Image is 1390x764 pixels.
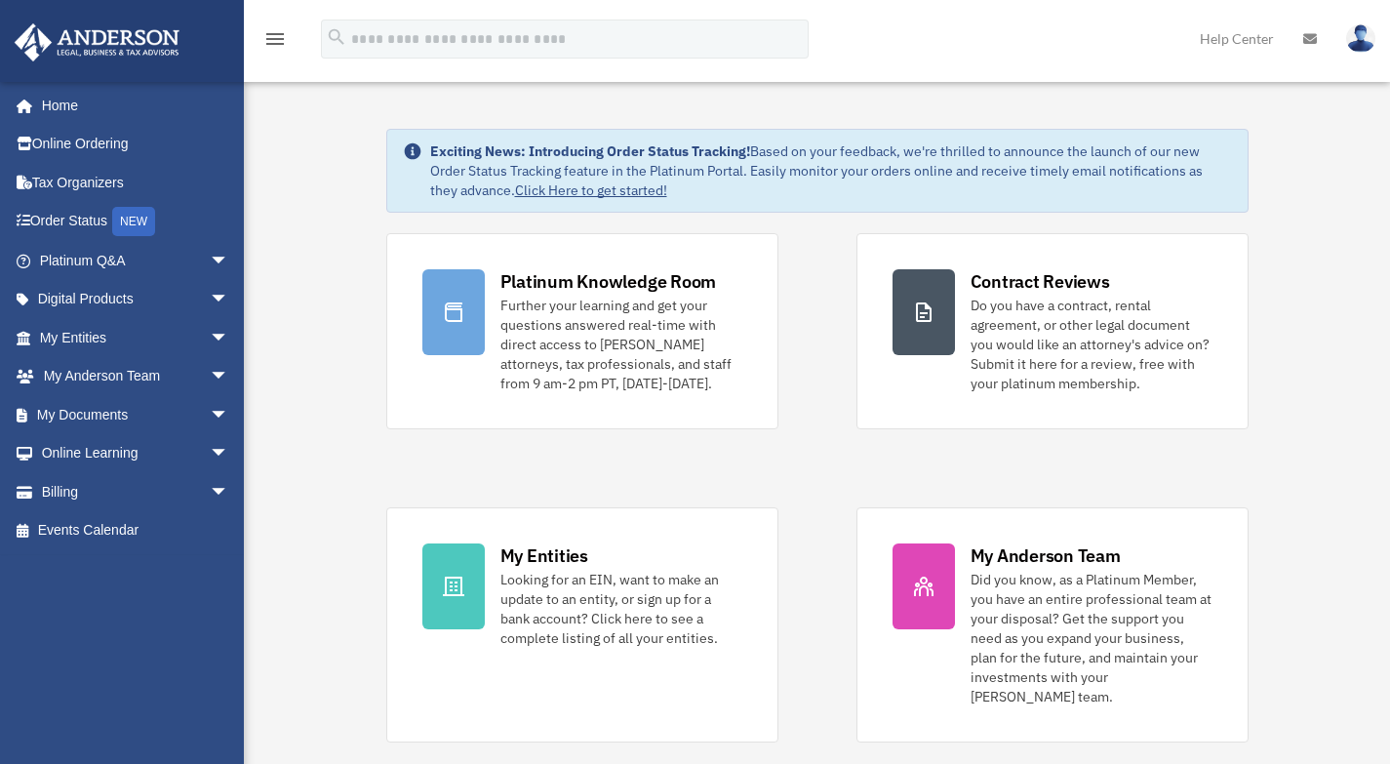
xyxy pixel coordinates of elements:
a: Online Learningarrow_drop_down [14,434,258,473]
div: Do you have a contract, rental agreement, or other legal document you would like an attorney's ad... [971,296,1212,393]
a: Contract Reviews Do you have a contract, rental agreement, or other legal document you would like... [856,233,1249,429]
span: arrow_drop_down [210,395,249,435]
a: My Entities Looking for an EIN, want to make an update to an entity, or sign up for a bank accoun... [386,507,778,743]
img: Anderson Advisors Platinum Portal [9,23,185,61]
div: My Entities [500,543,588,568]
div: My Anderson Team [971,543,1121,568]
span: arrow_drop_down [210,434,249,474]
a: Online Ordering [14,125,258,164]
a: Digital Productsarrow_drop_down [14,280,258,319]
span: arrow_drop_down [210,280,249,320]
a: Platinum Knowledge Room Further your learning and get your questions answered real-time with dire... [386,233,778,429]
i: menu [263,27,287,51]
i: search [326,26,347,48]
a: My Anderson Team Did you know, as a Platinum Member, you have an entire professional team at your... [856,507,1249,743]
a: Events Calendar [14,511,258,550]
a: Order StatusNEW [14,202,258,242]
a: My Documentsarrow_drop_down [14,395,258,434]
div: NEW [112,207,155,236]
a: Billingarrow_drop_down [14,472,258,511]
span: arrow_drop_down [210,318,249,358]
div: Looking for an EIN, want to make an update to an entity, or sign up for a bank account? Click her... [500,570,742,648]
strong: Exciting News: Introducing Order Status Tracking! [430,142,750,160]
div: Based on your feedback, we're thrilled to announce the launch of our new Order Status Tracking fe... [430,141,1232,200]
div: Further your learning and get your questions answered real-time with direct access to [PERSON_NAM... [500,296,742,393]
div: Did you know, as a Platinum Member, you have an entire professional team at your disposal? Get th... [971,570,1212,706]
a: Platinum Q&Aarrow_drop_down [14,241,258,280]
img: User Pic [1346,24,1375,53]
a: My Anderson Teamarrow_drop_down [14,357,258,396]
a: My Entitiesarrow_drop_down [14,318,258,357]
a: menu [263,34,287,51]
span: arrow_drop_down [210,472,249,512]
div: Platinum Knowledge Room [500,269,717,294]
span: arrow_drop_down [210,241,249,281]
a: Click Here to get started! [515,181,667,199]
div: Contract Reviews [971,269,1110,294]
a: Home [14,86,249,125]
a: Tax Organizers [14,163,258,202]
span: arrow_drop_down [210,357,249,397]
